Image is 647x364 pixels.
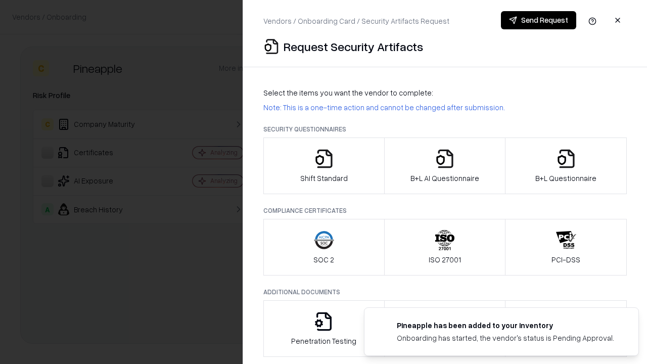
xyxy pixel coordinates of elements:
button: Privacy Policy [384,300,506,357]
p: Select the items you want the vendor to complete: [263,87,627,98]
p: B+L Questionnaire [535,173,596,184]
p: Vendors / Onboarding Card / Security Artifacts Request [263,16,449,26]
p: Penetration Testing [291,336,356,346]
p: Compliance Certificates [263,206,627,215]
img: pineappleenergy.com [377,320,389,332]
button: Penetration Testing [263,300,385,357]
button: SOC 2 [263,219,385,276]
p: SOC 2 [313,254,334,265]
p: Note: This is a one-time action and cannot be changed after submission. [263,102,627,113]
p: Additional Documents [263,288,627,296]
div: Onboarding has started, the vendor's status is Pending Approval. [397,333,614,343]
button: Send Request [501,11,576,29]
button: ISO 27001 [384,219,506,276]
p: Security Questionnaires [263,125,627,133]
button: PCI-DSS [505,219,627,276]
button: Data Processing Agreement [505,300,627,357]
div: Pineapple has been added to your inventory [397,320,614,331]
p: ISO 27001 [429,254,461,265]
button: B+L Questionnaire [505,138,627,194]
p: Shift Standard [300,173,348,184]
button: Shift Standard [263,138,385,194]
button: B+L AI Questionnaire [384,138,506,194]
p: B+L AI Questionnaire [410,173,479,184]
p: Request Security Artifacts [284,38,423,55]
p: PCI-DSS [551,254,580,265]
